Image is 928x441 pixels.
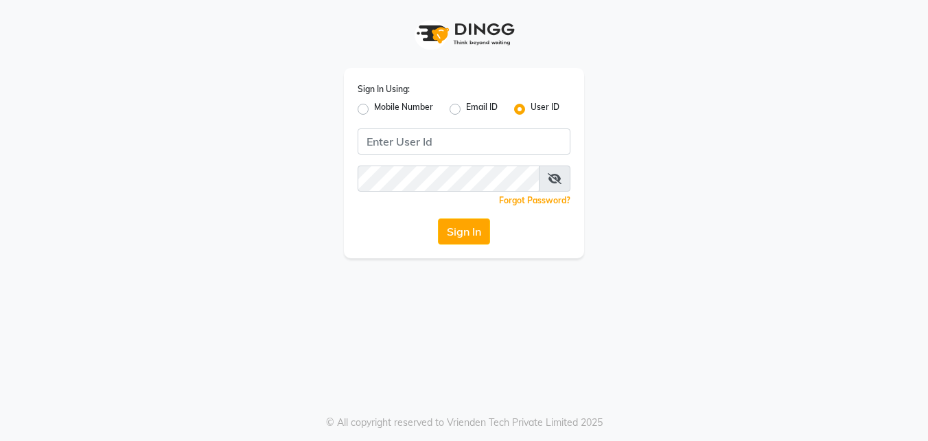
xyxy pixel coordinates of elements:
[358,83,410,95] label: Sign In Using:
[466,101,498,117] label: Email ID
[358,166,540,192] input: Username
[438,218,490,245] button: Sign In
[358,128,570,155] input: Username
[531,101,559,117] label: User ID
[374,101,433,117] label: Mobile Number
[409,14,519,54] img: logo1.svg
[499,195,570,205] a: Forgot Password?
